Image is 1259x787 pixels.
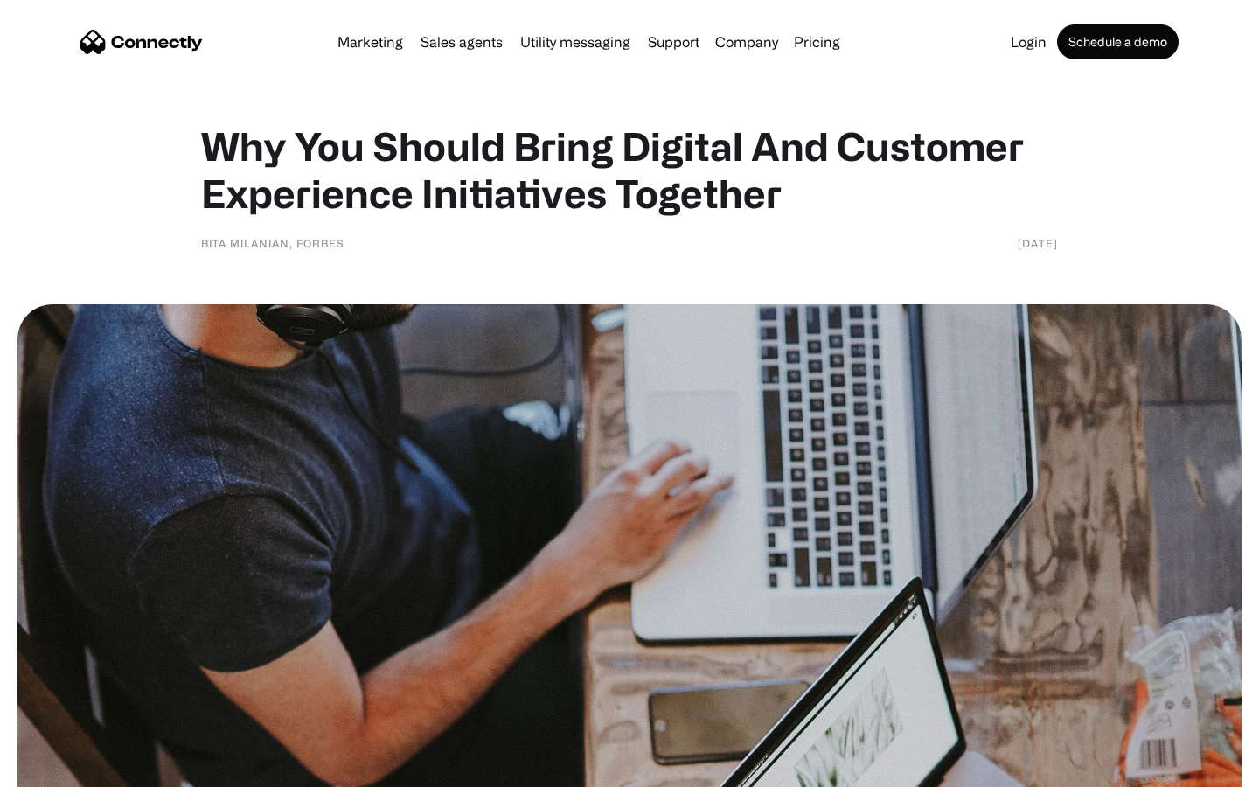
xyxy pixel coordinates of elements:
[513,35,637,49] a: Utility messaging
[710,30,783,54] div: Company
[787,35,847,49] a: Pricing
[1018,234,1058,252] div: [DATE]
[414,35,510,49] a: Sales agents
[1004,35,1054,49] a: Login
[35,756,105,781] ul: Language list
[201,234,344,252] div: Bita Milanian, Forbes
[330,35,410,49] a: Marketing
[1057,24,1179,59] a: Schedule a demo
[17,756,105,781] aside: Language selected: English
[201,122,1058,217] h1: Why You Should Bring Digital And Customer Experience Initiatives Together
[715,30,778,54] div: Company
[80,29,203,55] a: home
[641,35,706,49] a: Support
